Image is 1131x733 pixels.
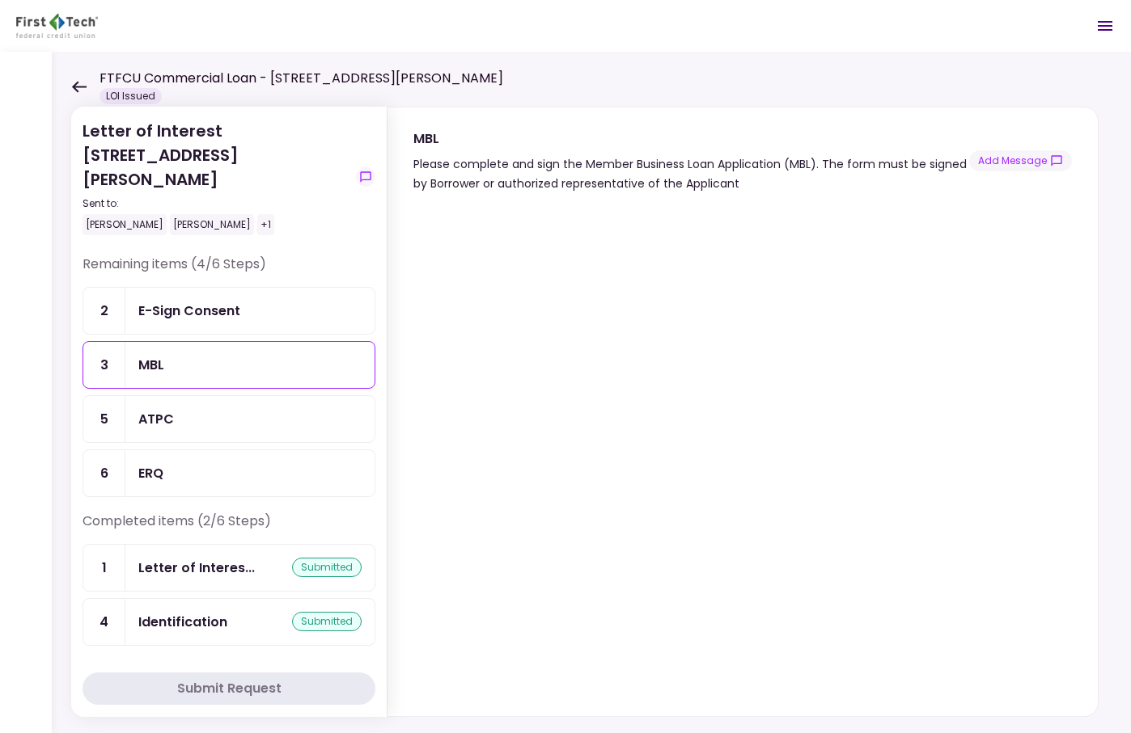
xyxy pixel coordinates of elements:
[257,214,274,235] div: +1
[138,409,174,429] div: ATPC
[100,88,162,104] div: LOI Issued
[177,679,282,698] div: Submit Request
[83,599,125,645] div: 4
[83,395,375,443] a: 5ATPC
[83,672,375,705] button: Submit Request
[356,167,375,187] button: show-messages
[138,463,163,483] div: ERQ
[83,196,349,211] div: Sent to:
[292,612,362,631] div: submitted
[83,545,125,591] div: 1
[138,558,255,578] div: Letter of Interest
[292,558,362,577] div: submitted
[83,287,375,335] a: 2E-Sign Consent
[83,450,125,496] div: 6
[387,107,1099,717] div: MBLPlease complete and sign the Member Business Loan Application (MBL). The form must be signed b...
[413,128,969,149] div: MBL
[413,154,969,193] div: Please complete and sign the Member Business Loan Application (MBL). The form must be signed by B...
[100,69,503,88] h1: FTFCU Commercial Loan - [STREET_ADDRESS][PERSON_NAME]
[138,612,227,632] div: Identification
[83,214,167,235] div: [PERSON_NAME]
[83,342,125,388] div: 3
[83,255,375,287] div: Remaining items (4/6 Steps)
[138,301,240,321] div: E-Sign Consent
[170,214,254,235] div: [PERSON_NAME]
[16,14,98,38] img: Partner icon
[83,341,375,389] a: 3MBL
[138,355,164,375] div: MBL
[83,288,125,334] div: 2
[413,219,1069,710] iframe: jotform-iframe
[1086,6,1125,45] button: Open menu
[83,119,349,235] div: Letter of Interest [STREET_ADDRESS][PERSON_NAME]
[83,512,375,544] div: Completed items (2/6 Steps)
[969,150,1072,171] button: show-messages
[83,544,375,592] a: 1Letter of Interestsubmitted
[83,449,375,497] a: 6ERQ
[83,396,125,442] div: 5
[83,598,375,646] a: 4Identificationsubmitted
